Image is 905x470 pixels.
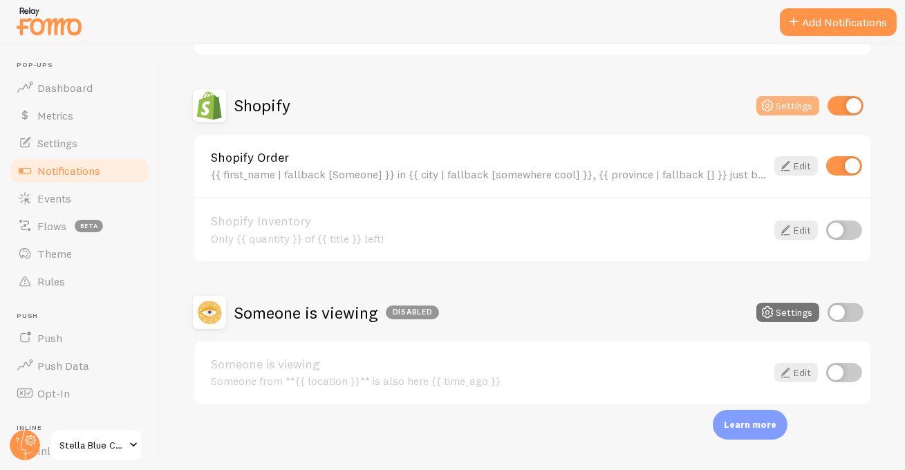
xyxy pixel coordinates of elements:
[15,3,84,39] img: fomo-relay-logo-orange.svg
[37,109,73,122] span: Metrics
[713,410,787,440] div: Learn more
[37,247,72,261] span: Theme
[8,324,151,352] a: Push
[193,89,226,122] img: Shopify
[17,424,151,433] span: Inline
[193,296,226,329] img: Someone is viewing
[37,359,89,373] span: Push Data
[724,418,776,431] p: Learn more
[211,375,766,387] div: Someone from **{{ location }}** is also here {{ time_ago }}
[8,267,151,295] a: Rules
[8,352,151,379] a: Push Data
[211,151,766,164] a: Shopify Order
[756,303,819,322] button: Settings
[37,136,77,150] span: Settings
[774,363,818,382] a: Edit
[386,305,439,319] div: Disabled
[8,240,151,267] a: Theme
[211,358,766,370] a: Someone is viewing
[756,96,819,115] button: Settings
[8,129,151,157] a: Settings
[17,312,151,321] span: Push
[37,219,66,233] span: Flows
[8,379,151,407] a: Opt-In
[37,274,65,288] span: Rules
[37,191,71,205] span: Events
[211,215,766,227] a: Shopify Inventory
[37,331,62,345] span: Push
[211,232,766,245] div: Only {{ quantity }} of {{ title }} left!
[8,74,151,102] a: Dashboard
[37,164,100,178] span: Notifications
[8,212,151,240] a: Flows beta
[234,302,439,323] h2: Someone is viewing
[50,429,143,462] a: Stella Blue Coffee Company
[211,168,766,180] div: {{ first_name | fallback [Someone] }} in {{ city | fallback [somewhere cool] }}, {{ province | fa...
[234,95,290,116] h2: Shopify
[37,81,93,95] span: Dashboard
[75,220,103,232] span: beta
[8,185,151,212] a: Events
[59,437,125,453] span: Stella Blue Coffee Company
[8,157,151,185] a: Notifications
[17,61,151,70] span: Pop-ups
[774,156,818,176] a: Edit
[8,102,151,129] a: Metrics
[37,386,70,400] span: Opt-In
[774,220,818,240] a: Edit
